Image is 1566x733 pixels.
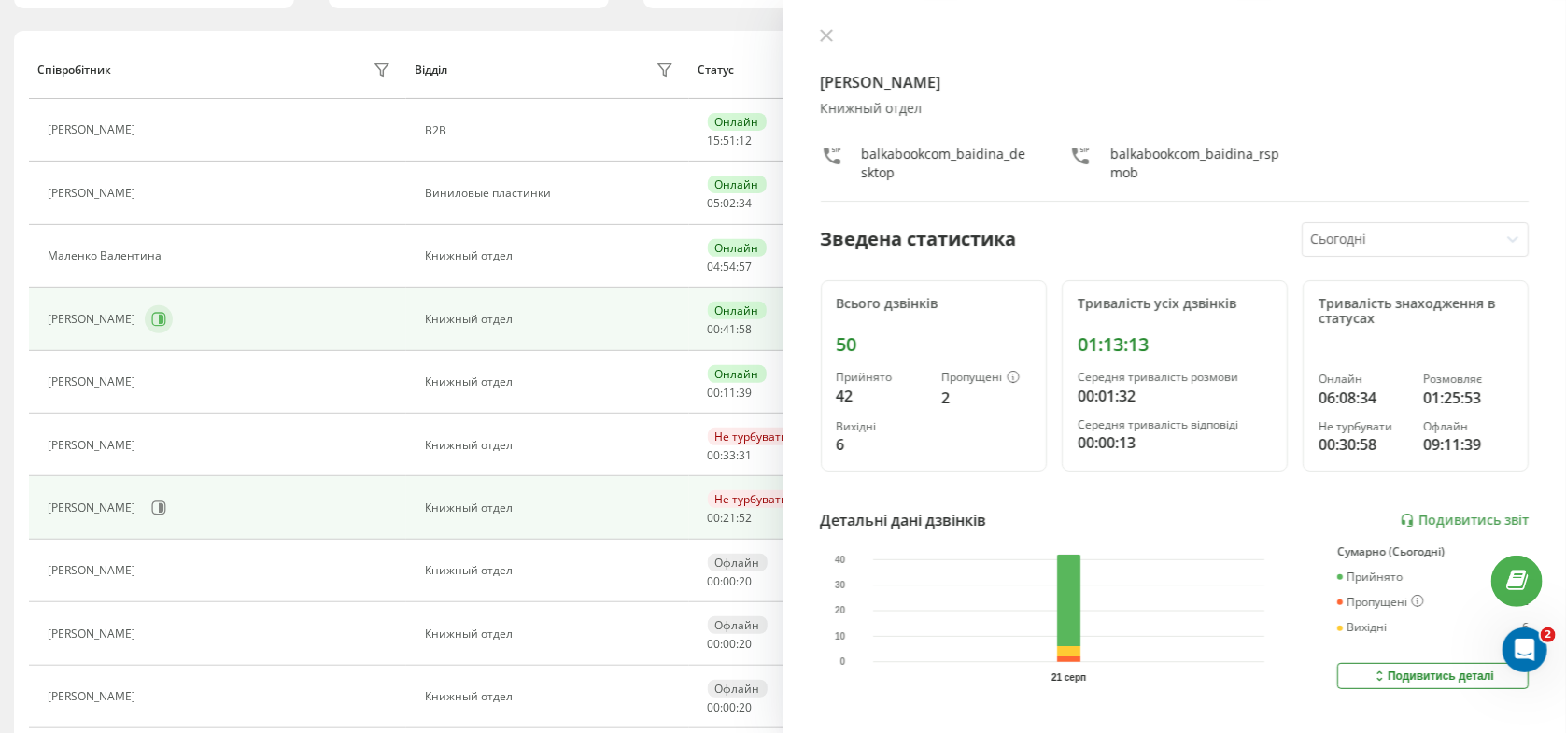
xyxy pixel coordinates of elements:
span: 39 [740,385,753,401]
span: 31 [740,447,753,463]
span: 00 [724,636,737,652]
span: 20 [740,573,753,589]
span: 00 [708,321,721,337]
div: B2B [425,124,679,137]
a: Подивитись звіт [1400,513,1529,529]
div: Книжный отдел [425,501,679,515]
div: [PERSON_NAME] [48,439,140,452]
text: 20 [835,606,846,616]
div: Онлайн [708,302,767,319]
div: [PERSON_NAME] [48,375,140,388]
div: : : [708,512,753,525]
div: Детальні дані дзвінків [821,509,987,531]
button: Подивитись деталі [1337,663,1529,689]
div: Статус [698,63,734,77]
span: 57 [740,259,753,275]
span: 12 [740,133,753,148]
span: 00 [708,699,721,715]
span: 52 [740,510,753,526]
div: Зведена статистика [821,225,1017,253]
div: 2 [941,387,1031,409]
div: [PERSON_NAME] [48,690,140,703]
text: 21 серп [1051,672,1086,683]
span: 00 [724,573,737,589]
h4: [PERSON_NAME] [821,71,1530,93]
div: Книжный отдел [425,313,679,326]
span: 54 [724,259,737,275]
div: 01:25:53 [1423,387,1513,409]
span: 2 [1541,627,1556,642]
div: Не турбувати [708,490,797,508]
div: [PERSON_NAME] [48,627,140,641]
span: 02 [724,195,737,211]
div: 6 [837,433,926,456]
div: 6 [1522,621,1529,634]
div: 00:30:58 [1319,433,1408,456]
div: Онлайн [1319,373,1408,386]
span: 20 [740,636,753,652]
text: 40 [835,555,846,565]
div: Відділ [415,63,447,77]
div: Середня тривалість розмови [1078,371,1272,384]
div: [PERSON_NAME] [48,123,140,136]
div: Онлайн [708,176,767,193]
div: 01:13:13 [1078,333,1272,356]
div: 50 [837,333,1031,356]
div: Сумарно (Сьогодні) [1337,545,1529,558]
span: 00 [708,573,721,589]
text: 30 [835,580,846,590]
div: Книжный отдел [425,439,679,452]
span: 21 [724,510,737,526]
span: 04 [708,259,721,275]
div: Книжный отдел [425,375,679,388]
div: Всього дзвінків [837,296,1031,312]
span: 00 [708,447,721,463]
div: Онлайн [708,239,767,257]
div: Подивитись деталі [1372,669,1494,684]
div: Прийнято [837,371,926,384]
iframe: Intercom live chat [1503,627,1547,672]
div: balkabookcom_baidina_desktop [862,145,1032,182]
div: : : [708,449,753,462]
div: 00:00:13 [1078,431,1272,454]
div: 00:01:32 [1078,385,1272,407]
div: Онлайн [708,365,767,383]
div: [PERSON_NAME] [48,501,140,515]
div: Тривалість усіх дзвінків [1078,296,1272,312]
div: [PERSON_NAME] [48,313,140,326]
span: 58 [740,321,753,337]
div: 09:11:39 [1423,433,1513,456]
div: Маленко Валентина [48,249,166,262]
div: Книжный отдел [425,564,679,577]
div: : : [708,387,753,400]
text: 10 [835,631,846,641]
span: 20 [740,699,753,715]
div: Офлайн [1423,420,1513,433]
span: 00 [708,636,721,652]
span: 33 [724,447,737,463]
div: Вихідні [837,420,926,433]
div: Книжный отдел [425,249,679,262]
div: : : [708,638,753,651]
div: : : [708,261,753,274]
span: 00 [724,699,737,715]
span: 34 [740,195,753,211]
div: Офлайн [708,680,768,698]
div: Книжный отдел [425,690,679,703]
text: 0 [839,656,845,667]
div: balkabookcom_baidina_rspmob [1110,145,1280,182]
span: 00 [708,385,721,401]
div: [PERSON_NAME] [48,187,140,200]
div: : : [708,575,753,588]
span: 11 [724,385,737,401]
div: Офлайн [708,616,768,634]
div: Онлайн [708,113,767,131]
div: : : [708,701,753,714]
div: Пропущені [941,371,1031,386]
div: 42 [837,385,926,407]
div: Не турбувати [708,428,797,445]
div: Пропущені [1337,595,1424,610]
span: 41 [724,321,737,337]
div: Прийнято [1337,571,1403,584]
div: 06:08:34 [1319,387,1408,409]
